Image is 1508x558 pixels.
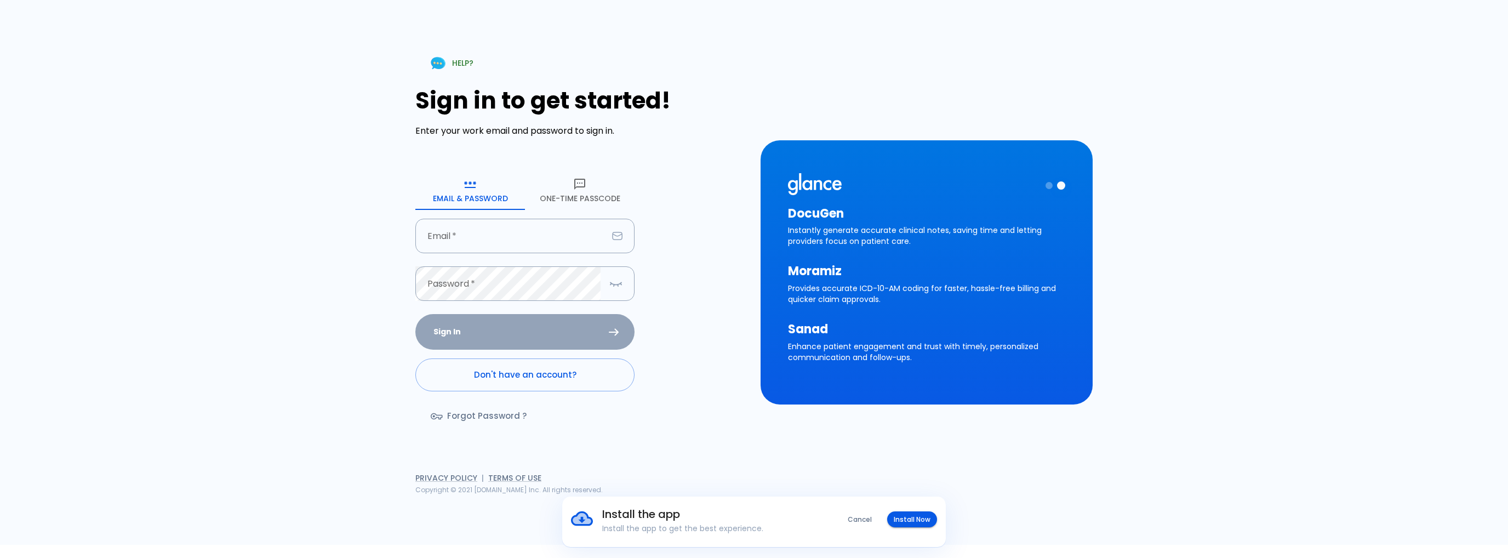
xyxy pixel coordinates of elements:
h6: Install the app [602,505,812,523]
h1: Sign in to get started! [415,87,747,114]
p: Enter your work email and password to sign in. [415,124,747,138]
a: Don't have an account? [415,358,635,391]
button: One-Time Passcode [525,170,635,210]
h3: Moramiz [788,264,1065,278]
h3: Sanad [788,322,1065,337]
button: Install Now [887,511,937,527]
a: Forgot Password ? [415,400,544,432]
p: Provides accurate ICD-10-AM coding for faster, hassle-free billing and quicker claim approvals. [788,283,1065,305]
span: Copyright © 2021 [DOMAIN_NAME] Inc. All rights reserved. [415,485,603,494]
a: HELP? [415,49,487,77]
button: Cancel [841,511,878,527]
button: Email & Password [415,170,525,210]
a: Terms of Use [488,472,541,483]
span: | [482,472,484,483]
h3: DocuGen [788,207,1065,221]
img: Chat Support [429,54,448,73]
p: Instantly generate accurate clinical notes, saving time and letting providers focus on patient care. [788,225,1065,247]
input: dr.ahmed@clinic.com [415,219,608,253]
a: Privacy Policy [415,472,477,483]
p: Install the app to get the best experience. [602,523,812,534]
p: Enhance patient engagement and trust with timely, personalized communication and follow-ups. [788,341,1065,363]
